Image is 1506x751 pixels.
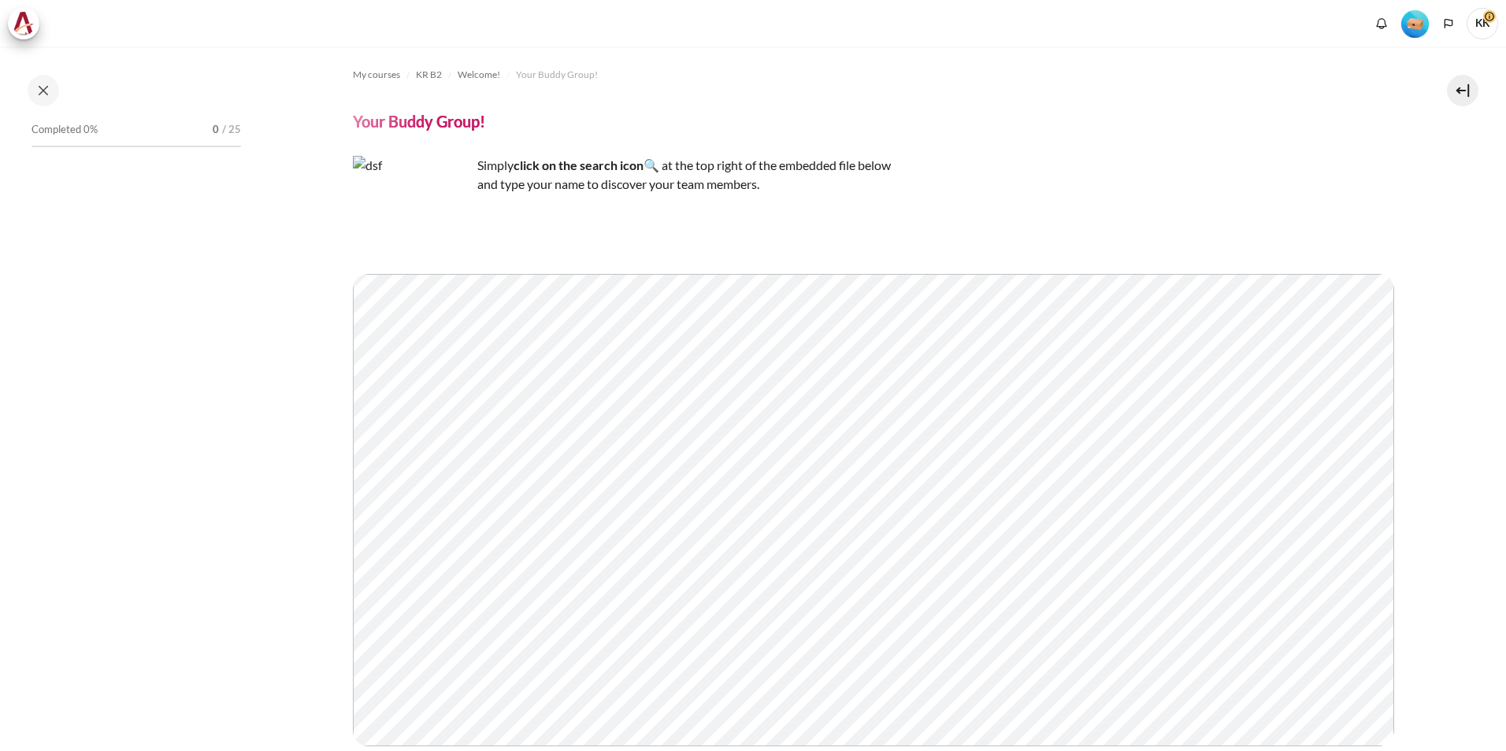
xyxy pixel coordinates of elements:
img: Architeck [13,12,35,35]
span: My courses [353,68,400,82]
span: Your Buddy Group! [516,68,598,82]
nav: Navigation bar [353,62,1394,87]
div: Level #1 [1401,9,1429,38]
span: Welcome! [458,68,500,82]
span: / 25 [222,122,241,138]
a: Your Buddy Group! [516,65,598,84]
strong: click on the search icon [514,157,644,172]
a: KR B2 [416,65,442,84]
img: Level #1 [1401,10,1429,38]
a: Architeck Architeck [8,8,47,39]
a: My courses [353,65,400,84]
span: KR B2 [416,68,442,82]
span: Completed 0% [32,122,98,138]
span: KK [1467,8,1498,39]
a: Level #1 [1395,9,1435,38]
p: Simply 🔍 at the top right of the embedded file below and type your name to discover your team mem... [353,156,904,194]
a: User menu [1467,8,1498,39]
a: Welcome! [458,65,500,84]
h4: Your Buddy Group! [353,111,485,131]
span: 0 [213,122,219,138]
div: Show notification window with no new notifications [1370,12,1393,35]
button: Languages [1437,12,1460,35]
img: dsf [353,156,471,274]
